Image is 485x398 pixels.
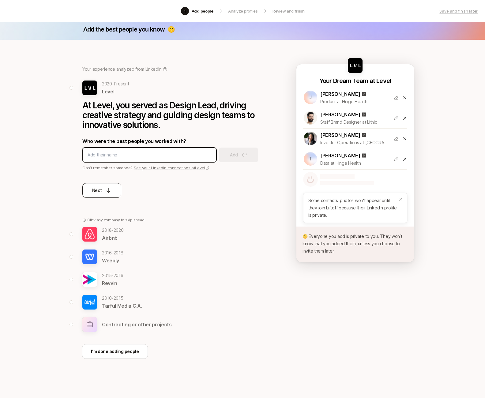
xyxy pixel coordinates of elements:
[320,98,389,105] p: Product at Hinge Health
[91,348,139,355] p: I'm done adding people
[309,157,312,161] p: T
[102,272,123,279] p: 2015 - 2016
[82,317,97,332] img: other-company-logo.svg
[88,151,211,159] input: Add their name
[82,295,97,310] img: 70739220_c024_4d7b_a5fb_3936d7357cb4.jpg
[308,197,398,219] p: Some contacts' photos won't appear until they join Liftoff because their LinkedIn profile is priv...
[82,227,97,242] img: 3f9a8aea_d77e_4605_888a_6e8feaae9cd9.jpg
[320,111,360,118] p: [PERSON_NAME]
[304,132,317,145] img: 1740581723360
[439,8,478,14] p: Save and finish later
[82,250,97,264] img: ca384d76_863a_41d3_ae55_3d208565739a.jpg
[134,165,209,170] a: See your LinkedIn connections atLevel
[320,90,360,98] p: [PERSON_NAME]
[303,172,318,187] img: default-avatar.svg
[82,165,266,171] p: Can’t remember someone?
[82,183,121,198] button: Next
[102,295,142,302] p: 2010 - 2015
[82,137,266,145] p: Who were the best people you worked with?
[82,272,97,287] img: b306aa46_7420_450a_9ba7_969792873408.jpg
[87,217,145,223] p: Click any company to skip ahead
[192,8,213,14] p: Add people
[320,131,360,139] p: [PERSON_NAME]
[102,88,129,96] p: Level
[184,8,186,14] p: 1
[82,66,161,73] p: Your experience analyzed from LinkedIn
[320,139,389,146] p: Investor Operations at [GEOGRAPHIC_DATA]
[273,8,305,14] p: Review and finish
[102,321,172,329] p: Contracting or other projects
[82,344,148,359] button: I'm done adding people
[102,279,123,287] p: Revvin
[319,77,375,85] p: Your Dream Team at
[102,257,123,265] p: Weebly
[348,58,363,73] img: edfc1ce3_8ab8_4990_b60f_65296bc3069e.jpg
[82,81,97,95] img: edfc1ce3_8ab8_4990_b60f_65296bc3069e.jpg
[320,152,360,160] p: [PERSON_NAME]
[376,77,391,85] p: Level
[82,100,266,130] p: At Level, you served as Design Lead, driving creative strategy and guiding design teams to innova...
[102,80,129,88] p: 2020 - Present
[102,302,142,310] p: Tarful Media C.A.
[228,8,258,14] p: Analyze profiles
[92,187,102,194] p: Next
[320,160,389,167] p: Data at Hinge Health
[167,25,175,34] p: 🤫
[320,118,389,126] p: Staff Brand Designer at Lithic
[102,249,123,257] p: 2016 - 2018
[102,227,124,234] p: 2018 - 2020
[83,25,165,34] p: Add the best people you know
[310,95,312,99] p: J
[304,111,317,125] img: 1757437571507
[102,234,124,242] p: Airbnb
[303,233,408,255] p: 🤫 Everyone you add is private to you. They won’t know that you added them, unless you choose to i...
